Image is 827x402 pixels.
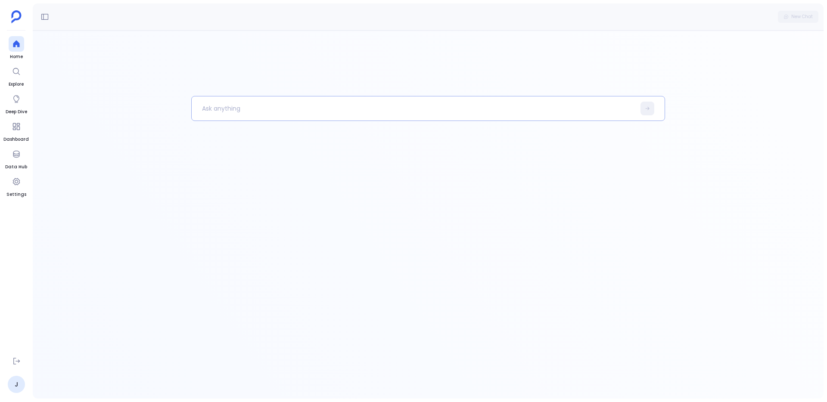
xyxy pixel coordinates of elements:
[3,119,29,143] a: Dashboard
[11,10,22,23] img: petavue logo
[9,53,24,60] span: Home
[9,81,24,88] span: Explore
[6,174,26,198] a: Settings
[6,191,26,198] span: Settings
[8,376,25,393] a: J
[9,36,24,60] a: Home
[6,108,27,115] span: Deep Dive
[5,146,27,170] a: Data Hub
[6,91,27,115] a: Deep Dive
[9,64,24,88] a: Explore
[5,164,27,170] span: Data Hub
[3,136,29,143] span: Dashboard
